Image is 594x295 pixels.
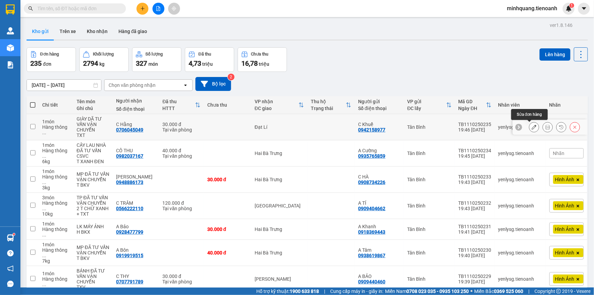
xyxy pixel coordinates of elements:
[116,106,156,112] div: Số điện thoại
[116,180,143,185] div: 0948886173
[113,23,152,40] button: Hàng đã giao
[162,122,200,127] div: 30.000 đ
[40,52,59,57] div: Đơn hàng
[42,211,70,217] div: 10 kg
[146,52,163,57] div: Số lượng
[38,4,76,11] span: Gửi:
[255,227,304,232] div: Hai Bà Trưng
[7,281,14,287] span: message
[307,96,355,114] th: Toggle SortBy
[474,288,523,295] span: Miền Bắc
[162,153,200,159] div: Tại văn phòng
[207,177,248,182] div: 30.000 đ
[44,32,84,38] span: 19:46:53 [DATE]
[494,289,523,294] strong: 0369 525 060
[358,106,400,111] div: Số điện thoại
[571,3,573,8] span: 1
[406,289,469,294] strong: 0708 023 035 - 0935 103 250
[116,279,143,284] div: 0707791789
[556,289,561,294] span: copyright
[116,200,156,206] div: C TRÂM
[77,182,109,188] div: T BKV
[459,174,492,180] div: TB1110250233
[255,151,304,156] div: Hai Bà Trưng
[77,99,109,104] div: Tên món
[290,289,319,294] strong: 1900 633 818
[255,250,304,255] div: Hai Bà Trưng
[30,59,42,67] span: 235
[42,130,46,135] span: ...
[38,26,84,38] span: yenlysg.tienoanh - In:
[6,4,15,15] img: logo-vxr
[459,274,492,279] div: TB1110250229
[555,226,575,232] span: Hình Ảnh
[358,200,400,206] div: A TÍ
[162,106,195,111] div: HTTT
[172,6,176,11] span: aim
[358,127,385,133] div: 0942158977
[116,127,143,133] div: 0706045049
[581,5,587,12] span: caret-down
[255,203,304,208] div: [GEOGRAPHIC_DATA]
[549,102,584,108] div: Nhãn
[185,47,234,72] button: Đã thu4,73 triệu
[189,59,201,67] span: 4,73
[407,276,452,282] div: Tân Bình
[42,195,70,200] div: 3 món
[498,151,543,156] div: yenlysg.tienoanh
[207,250,248,255] div: 40.000 đ
[259,61,269,67] span: triệu
[42,221,70,227] div: 1 món
[77,106,109,111] div: Ghi chú
[38,13,92,18] span: C Khuể - 0942158977
[358,148,400,153] div: A Cường
[43,61,51,67] span: đơn
[358,153,385,159] div: 0935765859
[109,82,156,89] div: Chọn văn phòng nhận
[37,5,118,12] input: Tìm tên, số ĐT hoặc mã đơn
[42,180,46,185] span: ...
[42,153,46,159] span: ...
[358,229,385,235] div: 0918369443
[77,255,109,261] div: T BKV
[162,99,195,104] div: Đã thu
[550,21,573,29] div: ver 1.8.146
[529,122,539,132] div: Sửa đơn hàng
[407,99,446,104] div: VP gửi
[42,169,70,174] div: 1 món
[455,96,495,114] th: Toggle SortBy
[27,80,101,91] input: Select a date range.
[498,177,543,182] div: yenlysg.tienoanh
[77,245,109,255] div: MP ĐÃ TƯ VẤN VẬN CHUYỂN
[77,133,109,138] div: TXT
[511,109,548,120] div: Sửa đơn hàng
[42,227,70,237] div: Hàng thông thường
[81,23,113,40] button: Kho nhận
[162,279,200,284] div: Tại văn phòng
[566,5,572,12] img: icon-new-feature
[498,203,543,208] div: yenlysg.tienoanh
[459,224,492,229] div: TB1110250231
[116,224,156,229] div: A Bảo
[42,206,46,211] span: ...
[116,229,143,235] div: 0928477799
[255,177,304,182] div: Hai Bà Trưng
[358,174,400,180] div: C HÀ
[54,23,81,40] button: Trên xe
[251,52,269,57] div: Chưa thu
[116,274,156,279] div: C THY
[459,200,492,206] div: TB1110250232
[116,122,156,127] div: C Hằng
[42,142,70,148] div: 1 món
[498,227,543,232] div: yenlysg.tienoanh
[358,253,385,258] div: 0938619867
[498,102,543,108] div: Nhân viên
[238,47,287,72] button: Chưa thu16,78 triệu
[202,61,213,67] span: triệu
[42,119,70,124] div: 1 món
[42,276,70,287] div: Hàng thông thường
[553,151,565,156] span: Nhãn
[137,3,148,15] button: plus
[324,288,325,295] span: |
[198,52,211,57] div: Đã thu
